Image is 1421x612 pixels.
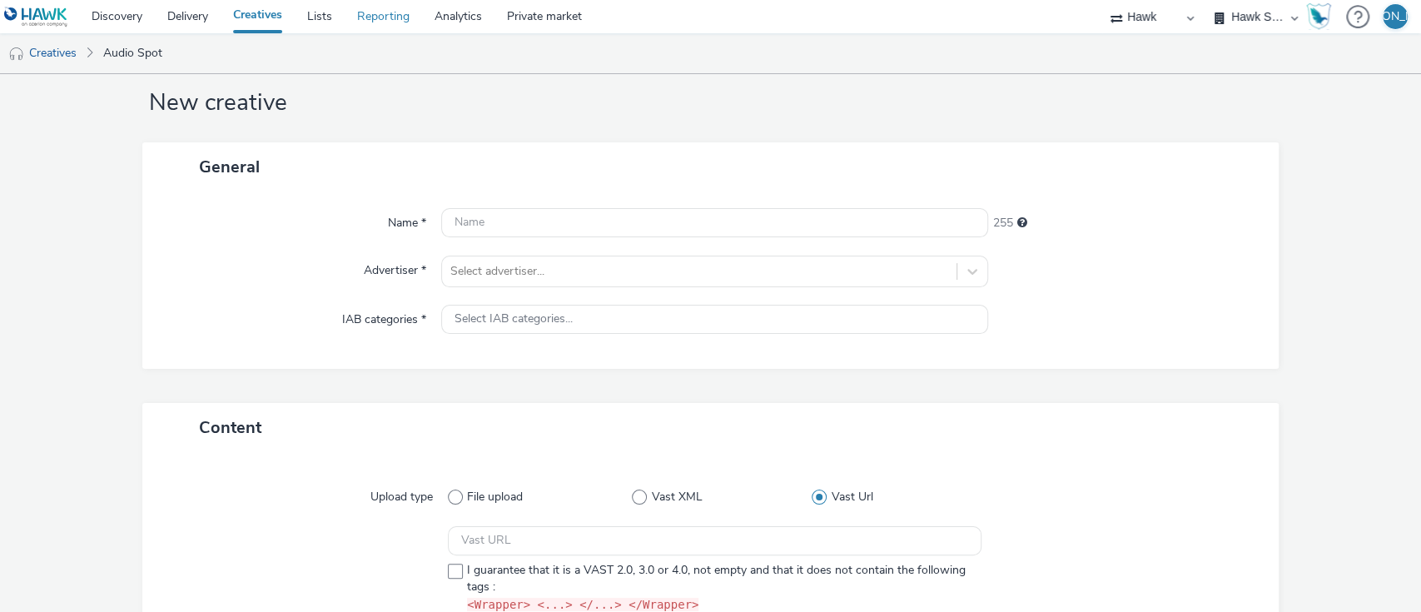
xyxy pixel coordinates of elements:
[4,7,68,27] img: undefined Logo
[455,312,573,326] span: Select IAB categories...
[95,33,171,73] a: Audio Spot
[381,208,433,231] label: Name *
[199,156,260,178] span: General
[448,526,982,555] input: Vast URL
[441,208,989,237] input: Name
[199,416,261,439] span: Content
[1306,3,1338,30] a: Hawk Academy
[8,46,25,62] img: audio
[335,305,433,328] label: IAB categories *
[364,482,440,505] label: Upload type
[1306,3,1331,30] img: Hawk Academy
[467,598,698,611] code: <Wrapper> <...> </...> </Wrapper>
[1016,215,1026,231] div: Maximum 255 characters
[467,489,523,505] span: File upload
[142,87,1279,119] h1: New creative
[831,489,872,505] span: Vast Url
[652,489,703,505] span: Vast XML
[357,256,433,279] label: Advertiser *
[992,215,1012,231] span: 255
